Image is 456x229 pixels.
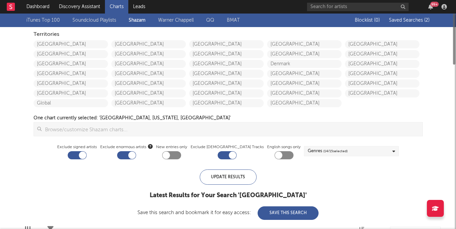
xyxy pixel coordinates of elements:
[137,191,319,200] div: Latest Results for Your Search ' [GEOGRAPHIC_DATA] '
[100,143,153,151] span: Exclude enormous artists
[189,40,264,48] a: [GEOGRAPHIC_DATA]
[387,18,430,23] button: Saved Searches (2)
[267,70,342,78] a: [GEOGRAPHIC_DATA]
[424,18,430,23] span: ( 2 )
[158,16,194,24] a: Warner Chappell
[111,40,186,48] a: [GEOGRAPHIC_DATA]
[389,18,430,23] span: Saved Searches
[227,16,240,24] a: BMAT
[189,99,264,107] a: [GEOGRAPHIC_DATA]
[189,50,264,58] a: [GEOGRAPHIC_DATA]
[111,50,186,58] a: [GEOGRAPHIC_DATA]
[267,50,342,58] a: [GEOGRAPHIC_DATA]
[137,210,319,215] div: Save this search and bookmark it for easy access:
[345,60,419,68] a: [GEOGRAPHIC_DATA]
[267,60,342,68] a: Denmark
[34,89,108,97] a: [GEOGRAPHIC_DATA]
[34,79,108,88] a: [GEOGRAPHIC_DATA]
[26,16,60,24] a: iTunes Top 100
[111,60,186,68] a: [GEOGRAPHIC_DATA]
[189,70,264,78] a: [GEOGRAPHIC_DATA]
[308,147,348,155] div: Genres
[156,143,187,151] label: New entries only
[345,89,419,97] a: [GEOGRAPHIC_DATA]
[148,143,153,150] button: Exclude enormous artists
[111,79,186,88] a: [GEOGRAPHIC_DATA]
[189,79,264,88] a: [GEOGRAPHIC_DATA]
[189,60,264,68] a: [GEOGRAPHIC_DATA]
[345,79,419,88] a: [GEOGRAPHIC_DATA]
[42,122,422,136] input: Browse/customize Shazam charts...
[428,4,433,9] button: 99+
[267,99,342,107] a: [GEOGRAPHIC_DATA]
[57,143,97,151] label: Exclude signed artists
[191,143,264,151] label: Exclude [DEMOGRAPHIC_DATA] Tracks
[34,30,423,39] div: Territories
[34,114,231,122] div: One chart currently selected: ' [GEOGRAPHIC_DATA], [US_STATE], [GEOGRAPHIC_DATA] '
[34,50,108,58] a: [GEOGRAPHIC_DATA]
[355,18,380,23] span: Blocklist
[34,60,108,68] a: [GEOGRAPHIC_DATA]
[111,70,186,78] a: [GEOGRAPHIC_DATA]
[111,99,186,107] a: [GEOGRAPHIC_DATA]
[323,147,348,155] span: ( 14 / 15 selected)
[345,50,419,58] a: [GEOGRAPHIC_DATA]
[267,89,342,97] a: [GEOGRAPHIC_DATA]
[200,169,257,185] div: Update Results
[189,89,264,97] a: [GEOGRAPHIC_DATA]
[374,18,380,23] span: ( 0 )
[258,206,319,220] button: Save This Search
[345,40,419,48] a: [GEOGRAPHIC_DATA]
[111,89,186,97] a: [GEOGRAPHIC_DATA]
[34,40,108,48] a: [GEOGRAPHIC_DATA]
[34,99,108,107] a: Global
[267,143,301,151] label: English songs only
[206,16,214,24] a: QQ
[345,70,419,78] a: [GEOGRAPHIC_DATA]
[267,79,342,88] a: [GEOGRAPHIC_DATA]
[72,16,116,24] a: Soundcloud Playlists
[267,40,342,48] a: [GEOGRAPHIC_DATA]
[430,2,439,7] div: 99 +
[307,3,409,11] input: Search for artists
[34,70,108,78] a: [GEOGRAPHIC_DATA]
